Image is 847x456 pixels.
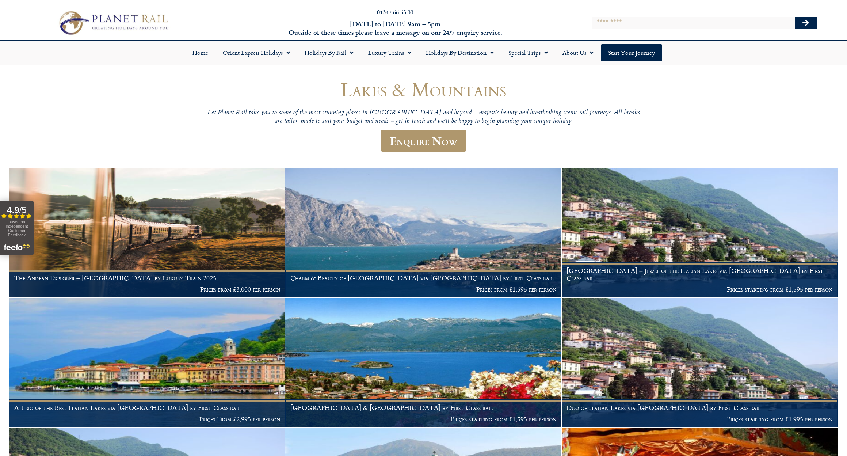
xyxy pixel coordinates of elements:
[290,415,556,423] p: Prices starting from £1,595 per person
[14,415,280,423] p: Prices From £2,995 per person
[566,267,832,281] h1: [GEOGRAPHIC_DATA] – Jewel of the Italian Lakes via [GEOGRAPHIC_DATA] by First Class rail
[381,130,466,152] a: Enquire Now
[54,8,171,37] img: Planet Rail Train Holidays Logo
[562,168,838,298] a: [GEOGRAPHIC_DATA] – Jewel of the Italian Lakes via [GEOGRAPHIC_DATA] by First Class rail Prices s...
[501,44,555,61] a: Special Trips
[566,404,832,411] h1: Duo of Italian Lakes via [GEOGRAPHIC_DATA] by First Class rail
[185,44,215,61] a: Home
[377,8,413,16] a: 01347 66 53 33
[228,20,563,37] h6: [DATE] to [DATE] 9am – 5pm Outside of these times please leave a message on our 24/7 enquiry serv...
[285,298,561,427] a: [GEOGRAPHIC_DATA] & [GEOGRAPHIC_DATA] by First Class rail Prices starting from £1,595 per person
[14,286,280,293] p: Prices from £3,000 per person
[297,44,361,61] a: Holidays by Rail
[14,274,280,282] h1: The Andean Explorer – [GEOGRAPHIC_DATA] by Luxury Train 2025
[9,168,285,298] a: The Andean Explorer – [GEOGRAPHIC_DATA] by Luxury Train 2025 Prices from £3,000 per person
[562,298,838,427] a: Duo of Italian Lakes via [GEOGRAPHIC_DATA] by First Class rail Prices starting from £1,995 per pe...
[4,44,843,61] nav: Menu
[9,298,285,427] a: A Trio of the Best Italian Lakes via [GEOGRAPHIC_DATA] by First Class rail Prices From £2,995 per...
[419,44,501,61] a: Holidays by Destination
[566,286,832,293] p: Prices starting from £1,595 per person
[205,79,643,100] h1: Lakes & Mountains
[290,404,556,411] h1: [GEOGRAPHIC_DATA] & [GEOGRAPHIC_DATA] by First Class rail
[205,109,643,126] p: Let Planet Rail take you to some of the most stunning places in [GEOGRAPHIC_DATA] and beyond – ma...
[566,415,832,423] p: Prices starting from £1,995 per person
[555,44,601,61] a: About Us
[601,44,662,61] a: Start your Journey
[215,44,297,61] a: Orient Express Holidays
[361,44,419,61] a: Luxury Trains
[14,404,280,411] h1: A Trio of the Best Italian Lakes via [GEOGRAPHIC_DATA] by First Class rail
[795,17,816,29] button: Search
[290,274,556,282] h1: Charm & Beauty of [GEOGRAPHIC_DATA] via [GEOGRAPHIC_DATA] by First Class rail
[285,168,561,298] a: Charm & Beauty of [GEOGRAPHIC_DATA] via [GEOGRAPHIC_DATA] by First Class rail Prices from £1,595 ...
[290,286,556,293] p: Prices from £1,595 per person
